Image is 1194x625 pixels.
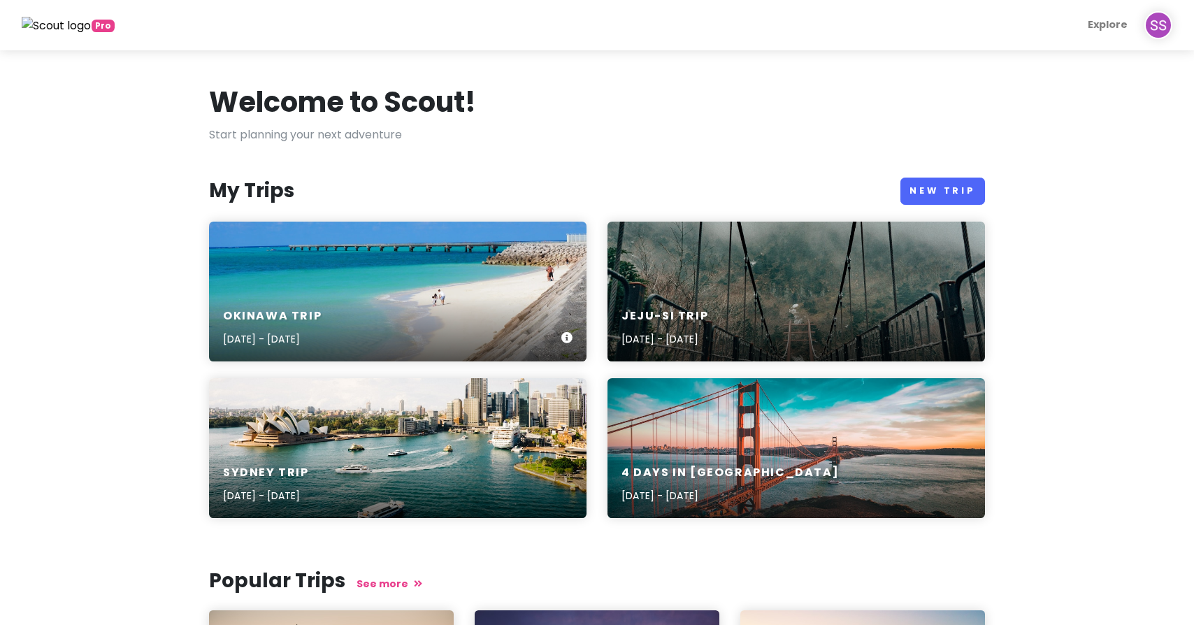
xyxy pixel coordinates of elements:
[900,178,985,205] a: New Trip
[92,20,115,32] span: greetings, globetrotter
[223,466,309,480] h6: Sydney Trip
[223,331,322,347] p: [DATE] - [DATE]
[209,84,476,120] h1: Welcome to Scout!
[223,309,322,324] h6: Okinawa Trip
[209,178,294,203] h3: My Trips
[22,16,115,34] a: Pro
[223,488,309,503] p: [DATE] - [DATE]
[621,466,839,480] h6: 4 Days in [GEOGRAPHIC_DATA]
[621,331,708,347] p: [DATE] - [DATE]
[1082,11,1133,38] a: Explore
[607,378,985,518] a: 4 Days in [GEOGRAPHIC_DATA][DATE] - [DATE]
[209,378,587,518] a: Sydney, Opera House during daytimeSydney Trip[DATE] - [DATE]
[209,222,587,361] a: a beach with people walking on itOkinawa Trip[DATE] - [DATE]
[607,222,985,361] a: brown wooden bridge with fogJeju-si Trip[DATE] - [DATE]
[209,568,985,594] h3: Popular Trips
[357,577,422,591] a: See more
[621,309,708,324] h6: Jeju-si Trip
[209,126,985,144] p: Start planning your next adventure
[22,17,92,35] img: Scout logo
[1144,11,1172,39] img: User profile
[621,488,839,503] p: [DATE] - [DATE]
